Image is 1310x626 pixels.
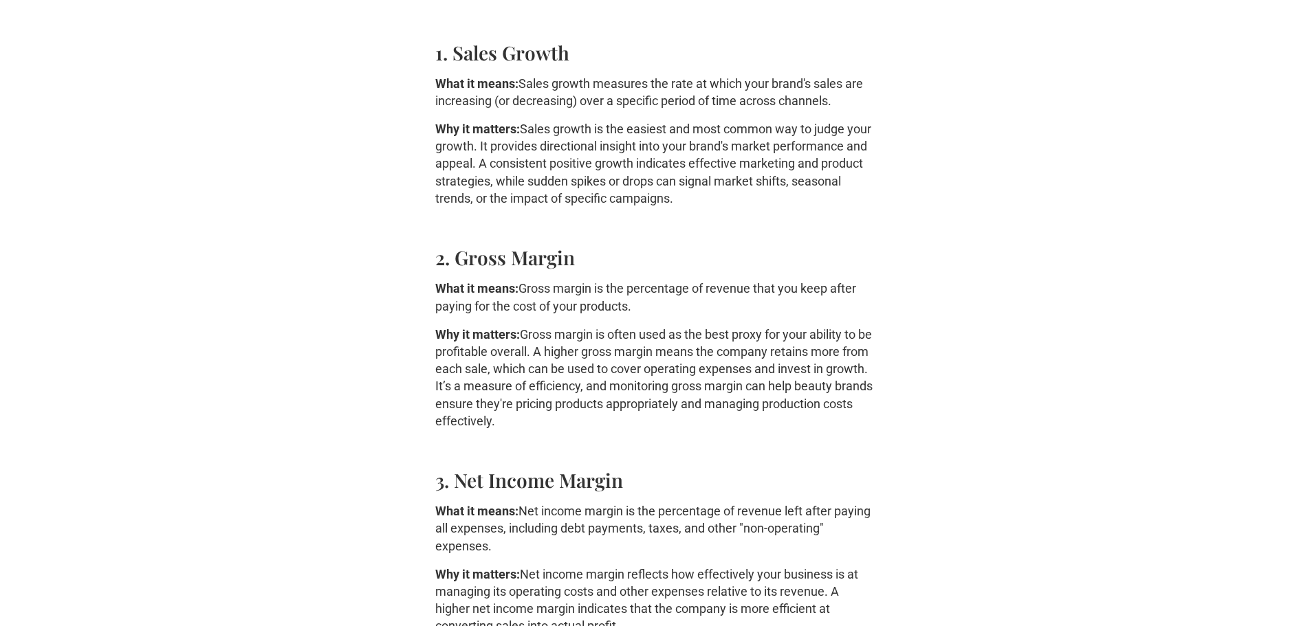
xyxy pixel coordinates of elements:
strong: What it means: [435,504,518,518]
strong: Why it matters: [435,327,520,342]
p: ‍ [435,218,875,235]
p: ‍ [435,12,875,30]
h4: 1. Sales Growth [435,41,875,64]
p: ‍ Gross margin is often used as the best proxy for your ability to be profitable overall. A highe... [435,326,875,429]
p: ‍ [435,440,875,458]
strong: Why it matters: [435,122,520,136]
h4: 3. Net Income Margin [435,469,875,491]
strong: What it means: [435,76,518,91]
p: Gross margin is the percentage of revenue that you keep after paying for the cost of your products. [435,280,875,314]
strong: What it means: [435,281,518,295]
strong: Why it matters: [435,567,520,581]
p: ‍ Sales growth is the easiest and most common way to judge your growth. It provides directional i... [435,120,875,207]
p: Net income margin is the percentage of revenue left after paying all expenses, including debt pay... [435,502,875,555]
p: Sales growth measures the rate at which your brand's sales are increasing (or decreasing) over a ... [435,75,875,109]
h4: 2. Gross Margin [435,246,875,269]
